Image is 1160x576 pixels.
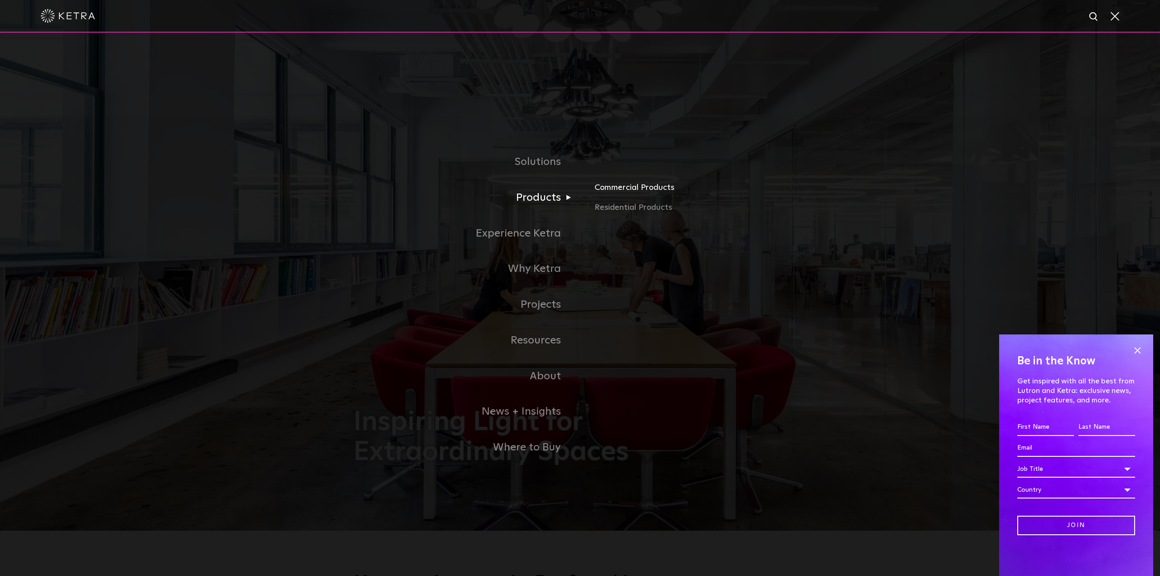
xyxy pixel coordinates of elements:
a: Residential Products [594,201,807,214]
a: Solutions [353,144,580,180]
a: Projects [353,287,580,323]
h4: Be in the Know [1017,353,1135,370]
a: Why Ketra [353,251,580,287]
input: Email [1017,440,1135,457]
input: Join [1017,516,1135,535]
a: Products [353,180,580,216]
a: Where to Buy [353,430,580,465]
a: Experience Ketra [353,216,580,252]
a: Resources [353,323,580,358]
input: First Name [1017,419,1074,436]
a: News + Insights [353,394,580,430]
div: Navigation Menu [353,144,807,465]
a: Commercial Products [594,181,807,201]
p: Get inspired with all the best from Lutron and Ketra: exclusive news, project features, and more. [1017,377,1135,405]
img: ketra-logo-2019-white [41,9,95,23]
div: Country [1017,481,1135,499]
input: Last Name [1078,419,1135,436]
a: About [353,358,580,394]
div: Job Title [1017,460,1135,478]
img: search icon [1088,11,1100,23]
